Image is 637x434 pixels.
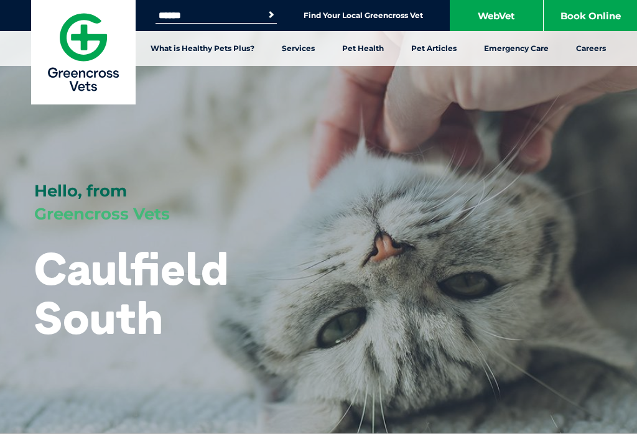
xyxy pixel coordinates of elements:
[470,31,562,66] a: Emergency Care
[268,31,328,66] a: Services
[34,181,127,201] span: Hello, from
[304,11,423,21] a: Find Your Local Greencross Vet
[562,31,620,66] a: Careers
[265,9,277,21] button: Search
[34,204,170,224] span: Greencross Vets
[328,31,398,66] a: Pet Health
[137,31,268,66] a: What is Healthy Pets Plus?
[398,31,470,66] a: Pet Articles
[34,244,277,342] h1: Caulfield South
